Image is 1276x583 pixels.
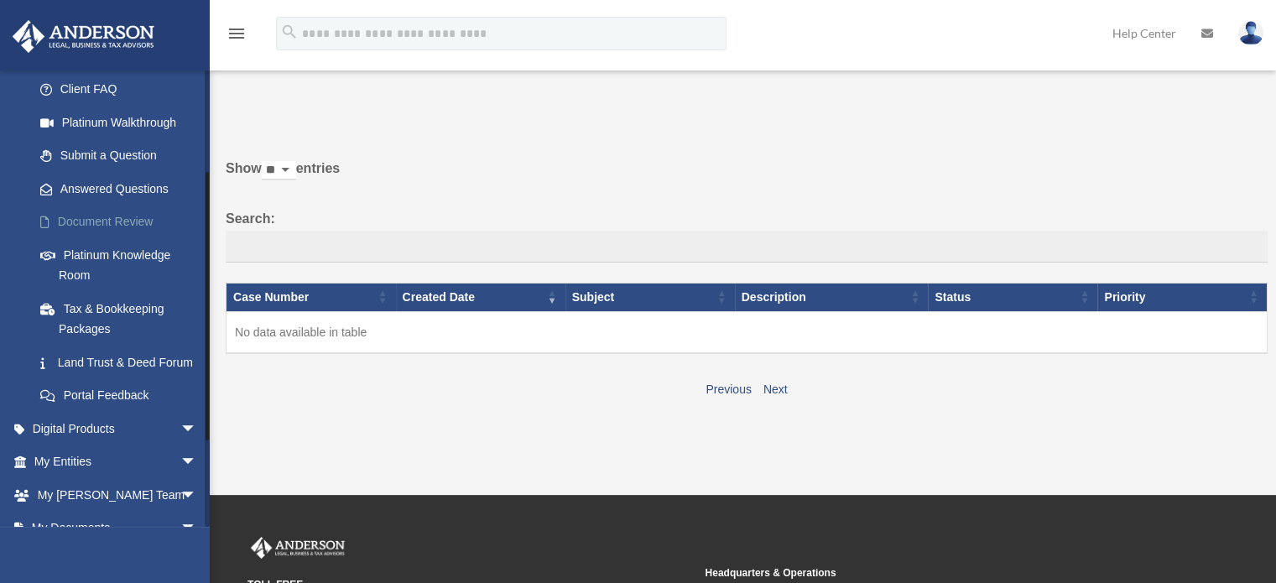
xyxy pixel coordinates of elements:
[565,283,735,311] th: Subject: activate to sort column ascending
[23,346,222,379] a: Land Trust & Deed Forum
[23,139,222,173] a: Submit a Question
[247,537,348,559] img: Anderson Advisors Platinum Portal
[280,23,299,41] i: search
[227,23,247,44] i: menu
[1238,21,1263,45] img: User Pic
[12,512,222,545] a: My Documentsarrow_drop_down
[23,238,222,292] a: Platinum Knowledge Room
[227,29,247,44] a: menu
[928,283,1097,311] th: Status: activate to sort column ascending
[12,445,222,479] a: My Entitiesarrow_drop_down
[8,20,159,53] img: Anderson Advisors Platinum Portal
[396,283,565,311] th: Created Date: activate to sort column ascending
[227,283,396,311] th: Case Number: activate to sort column ascending
[227,311,1268,353] td: No data available in table
[180,512,214,546] span: arrow_drop_down
[1097,283,1267,311] th: Priority: activate to sort column ascending
[180,478,214,513] span: arrow_drop_down
[705,565,1150,582] small: Headquarters & Operations
[23,106,222,139] a: Platinum Walkthrough
[763,383,788,396] a: Next
[12,478,222,512] a: My [PERSON_NAME] Teamarrow_drop_down
[226,231,1268,263] input: Search:
[226,207,1268,263] label: Search:
[12,412,222,445] a: Digital Productsarrow_drop_down
[23,292,222,346] a: Tax & Bookkeeping Packages
[226,157,1268,197] label: Show entries
[23,172,214,206] a: Answered Questions
[735,283,929,311] th: Description: activate to sort column ascending
[262,161,296,180] select: Showentries
[706,383,751,396] a: Previous
[180,412,214,446] span: arrow_drop_down
[23,206,222,239] a: Document Review
[23,73,222,107] a: Client FAQ
[23,379,222,413] a: Portal Feedback
[180,445,214,480] span: arrow_drop_down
